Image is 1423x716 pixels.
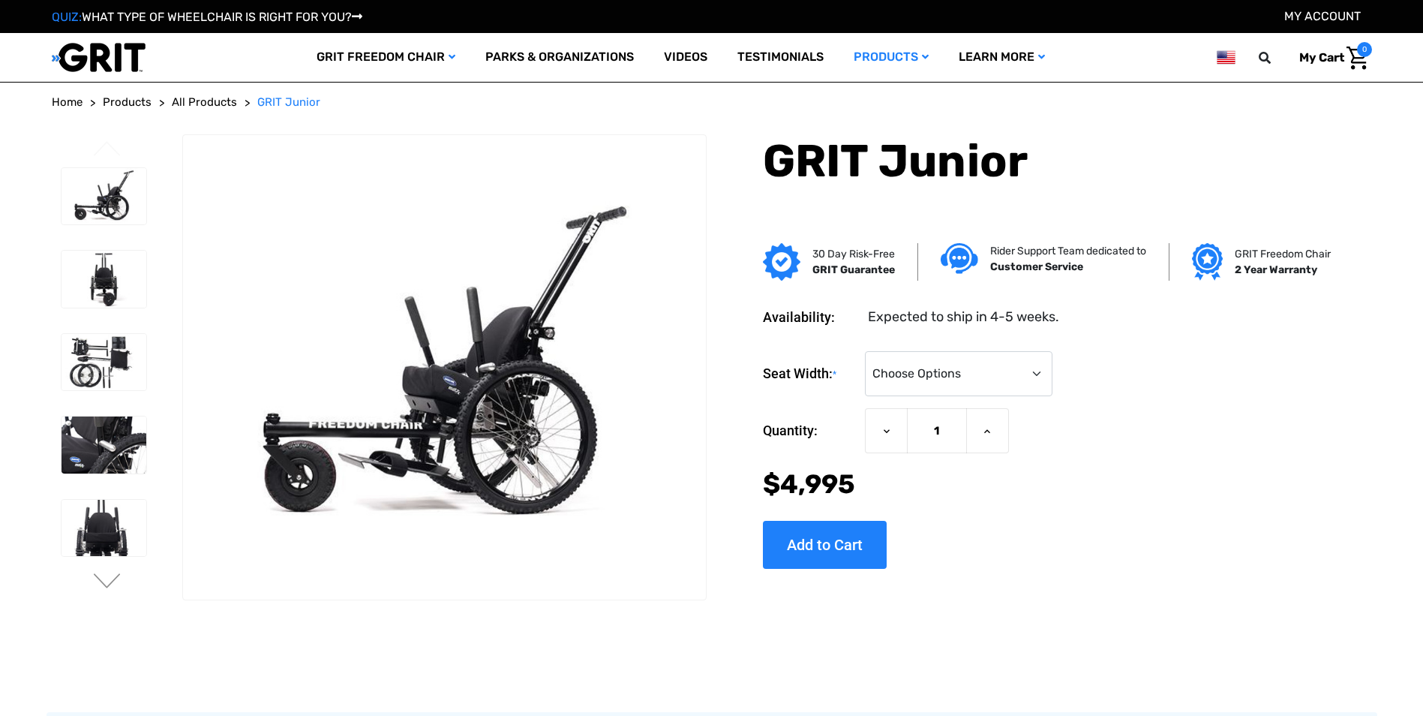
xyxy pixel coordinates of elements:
dt: Availability: [763,307,857,327]
label: Seat Width: [763,351,857,397]
strong: Customer Service [990,260,1083,273]
span: Products [103,95,152,109]
label: Quantity: [763,408,857,453]
nav: Breadcrumb [52,94,1372,111]
a: Testimonials [722,33,839,82]
p: Rider Support Team dedicated to [990,243,1146,259]
a: Learn More [944,33,1060,82]
button: Go to slide 2 of 3 [92,573,123,591]
a: Products [103,94,152,111]
span: Home [52,95,83,109]
button: Go to slide 3 of 3 [92,141,123,159]
input: Search [1265,42,1288,74]
strong: GRIT Guarantee [812,263,895,276]
img: GRIT All-Terrain Wheelchair and Mobility Equipment [52,42,146,73]
span: 0 [1357,42,1372,57]
a: GRIT Freedom Chair [302,33,470,82]
span: All Products [172,95,237,109]
span: My Cart [1299,50,1344,65]
img: GRIT Junior: front view of kid-sized model of GRIT Freedom Chair all terrain wheelchair [62,251,146,308]
a: Parks & Organizations [470,33,649,82]
p: 30 Day Risk-Free [812,246,895,262]
span: $4,995 [763,468,855,500]
img: us.png [1217,48,1235,67]
img: Grit freedom [1192,243,1223,281]
img: GRIT Junior: disassembled child-specific GRIT Freedom Chair model with seatback, push handles, fo... [62,334,146,391]
img: Customer service [941,243,978,274]
span: QUIZ: [52,10,82,24]
strong: 2 Year Warranty [1235,263,1317,276]
input: Add to Cart [763,521,887,569]
a: Videos [649,33,722,82]
a: GRIT Junior [257,94,320,111]
a: All Products [172,94,237,111]
img: GRIT Junior: close up of child-sized GRIT wheelchair with Invacare Matrx seat, levers, and wheels [62,417,146,474]
img: Cart [1346,47,1368,70]
img: GRIT Junior: GRIT Freedom Chair all terrain wheelchair engineered specifically for kids [183,193,705,541]
a: QUIZ:WHAT TYPE OF WHEELCHAIR IS RIGHT FOR YOU? [52,10,362,24]
img: GRIT Junior: close up front view of pediatric GRIT wheelchair with Invacare Matrx seat, levers, m... [62,500,146,557]
a: Home [52,94,83,111]
h1: GRIT Junior [763,134,1325,188]
dd: Expected to ship in 4-5 weeks. [868,307,1059,327]
a: Products [839,33,944,82]
a: Cart with 0 items [1288,42,1372,74]
p: GRIT Freedom Chair [1235,246,1331,262]
img: GRIT Junior: GRIT Freedom Chair all terrain wheelchair engineered specifically for kids [62,168,146,225]
a: Account [1284,9,1361,23]
img: GRIT Guarantee [763,243,800,281]
span: GRIT Junior [257,95,320,109]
